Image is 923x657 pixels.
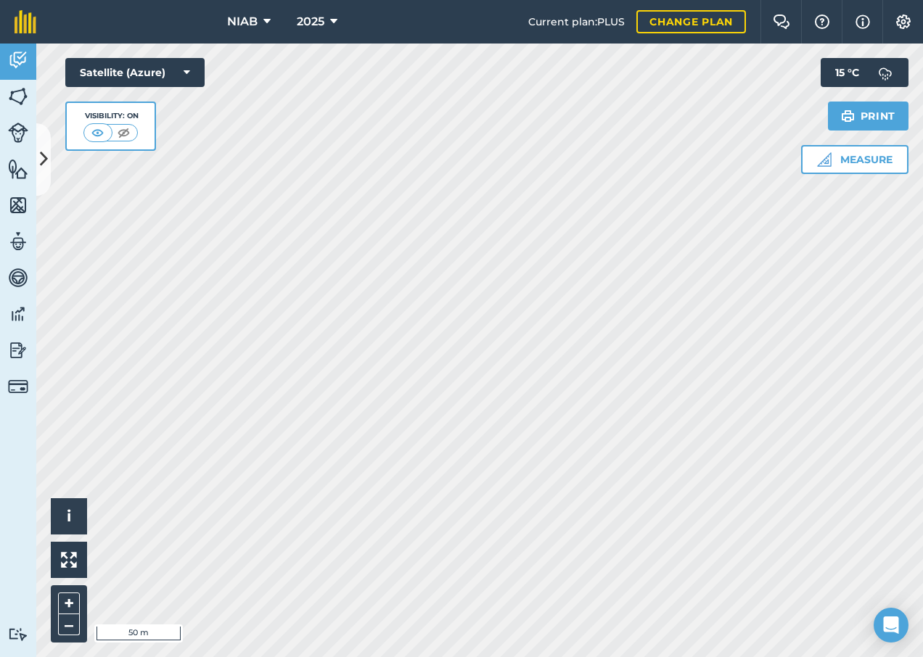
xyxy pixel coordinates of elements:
[227,13,258,30] span: NIAB
[828,102,909,131] button: Print
[528,14,625,30] span: Current plan : PLUS
[8,158,28,180] img: svg+xml;base64,PHN2ZyB4bWxucz0iaHR0cDovL3d3dy53My5vcmcvMjAwMC9zdmciIHdpZHRoPSI1NiIgaGVpZ2h0PSI2MC...
[8,123,28,143] img: svg+xml;base64,PD94bWwgdmVyc2lvbj0iMS4wIiBlbmNvZGluZz0idXRmLTgiPz4KPCEtLSBHZW5lcmF0b3I6IEFkb2JlIE...
[874,608,908,642] div: Open Intercom Messenger
[841,107,855,125] img: svg+xml;base64,PHN2ZyB4bWxucz0iaHR0cDovL3d3dy53My5vcmcvMjAwMC9zdmciIHdpZHRoPSIxOSIgaGVpZ2h0PSIyNC...
[83,110,139,122] div: Visibility: On
[65,58,205,87] button: Satellite (Azure)
[8,376,28,397] img: svg+xml;base64,PD94bWwgdmVyc2lvbj0iMS4wIiBlbmNvZGluZz0idXRmLTgiPz4KPCEtLSBHZW5lcmF0b3I6IEFkb2JlIE...
[8,86,28,107] img: svg+xml;base64,PHN2ZyB4bWxucz0iaHR0cDovL3d3dy53My5vcmcvMjAwMC9zdmciIHdpZHRoPSI1NiIgaGVpZ2h0PSI2MC...
[15,10,36,33] img: fieldmargin Logo
[8,194,28,216] img: svg+xml;base64,PHN2ZyB4bWxucz0iaHR0cDovL3d3dy53My5vcmcvMjAwMC9zdmciIHdpZHRoPSI1NiIgaGVpZ2h0PSI2MC...
[61,552,77,568] img: Four arrows, one pointing top left, one top right, one bottom right and the last bottom left
[89,125,107,140] img: svg+xml;base64,PHN2ZyB4bWxucz0iaHR0cDovL3d3dy53My5vcmcvMjAwMC9zdmciIHdpZHRoPSI1MCIgaGVpZ2h0PSI0MC...
[8,231,28,252] img: svg+xml;base64,PD94bWwgdmVyc2lvbj0iMS4wIiBlbmNvZGluZz0idXRmLTgiPz4KPCEtLSBHZW5lcmF0b3I6IEFkb2JlIE...
[817,152,832,167] img: Ruler icon
[51,498,87,534] button: i
[8,49,28,71] img: svg+xml;base64,PD94bWwgdmVyc2lvbj0iMS4wIiBlbmNvZGluZz0idXRmLTgiPz4KPCEtLSBHZW5lcmF0b3I6IEFkb2JlIE...
[58,592,80,614] button: +
[821,58,908,87] button: 15 °C
[297,13,324,30] span: 2025
[115,125,133,140] img: svg+xml;base64,PHN2ZyB4bWxucz0iaHR0cDovL3d3dy53My5vcmcvMjAwMC9zdmciIHdpZHRoPSI1MCIgaGVpZ2h0PSI0MC...
[67,507,71,525] span: i
[856,13,870,30] img: svg+xml;base64,PHN2ZyB4bWxucz0iaHR0cDovL3d3dy53My5vcmcvMjAwMC9zdmciIHdpZHRoPSIxNyIgaGVpZ2h0PSIxNy...
[835,58,859,87] span: 15 ° C
[813,15,831,29] img: A question mark icon
[801,145,908,174] button: Measure
[636,10,746,33] a: Change plan
[8,267,28,289] img: svg+xml;base64,PD94bWwgdmVyc2lvbj0iMS4wIiBlbmNvZGluZz0idXRmLTgiPz4KPCEtLSBHZW5lcmF0b3I6IEFkb2JlIE...
[8,303,28,325] img: svg+xml;base64,PD94bWwgdmVyc2lvbj0iMS4wIiBlbmNvZGluZz0idXRmLTgiPz4KPCEtLSBHZW5lcmF0b3I6IEFkb2JlIE...
[895,15,912,29] img: A cog icon
[773,15,790,29] img: Two speech bubbles overlapping with the left bubble in the forefront
[8,339,28,361] img: svg+xml;base64,PD94bWwgdmVyc2lvbj0iMS4wIiBlbmNvZGluZz0idXRmLTgiPz4KPCEtLSBHZW5lcmF0b3I6IEFkb2JlIE...
[871,58,900,87] img: svg+xml;base64,PD94bWwgdmVyc2lvbj0iMS4wIiBlbmNvZGluZz0idXRmLTgiPz4KPCEtLSBHZW5lcmF0b3I6IEFkb2JlIE...
[8,627,28,641] img: svg+xml;base64,PD94bWwgdmVyc2lvbj0iMS4wIiBlbmNvZGluZz0idXRmLTgiPz4KPCEtLSBHZW5lcmF0b3I6IEFkb2JlIE...
[58,614,80,635] button: –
